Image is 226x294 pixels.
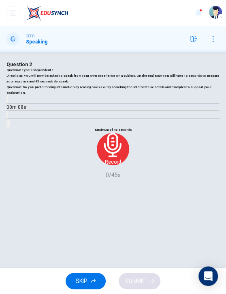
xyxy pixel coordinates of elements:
span: SKIP [76,276,87,286]
img: Profile picture [209,6,222,19]
button: Click to see the audio transcription [6,111,8,119]
h6: Question Type : [6,67,220,73]
span: CEFR [26,33,34,39]
span: Independent 1 [30,68,54,72]
img: ELTC logo [26,5,68,21]
h6: Directions : [6,73,220,84]
span: You will now be asked to speak from your own experience on a subject. On the real exam you will h... [6,74,219,83]
button: open mobile menu [6,6,19,19]
div: Open Intercom Messenger [198,266,218,286]
button: SKIP [66,273,106,290]
h6: 0/45s [106,172,121,178]
h4: Question 2 [6,62,220,67]
h6: Question : [6,84,220,96]
h6: Maximum of 45 seconds [95,127,132,133]
h6: Record [105,159,121,165]
h1: Speaking [26,39,47,45]
span: 00m 08s [6,104,26,110]
span: Do you prefer finding information by reading books or by searching the internet? [23,85,147,89]
button: Record [97,133,129,165]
